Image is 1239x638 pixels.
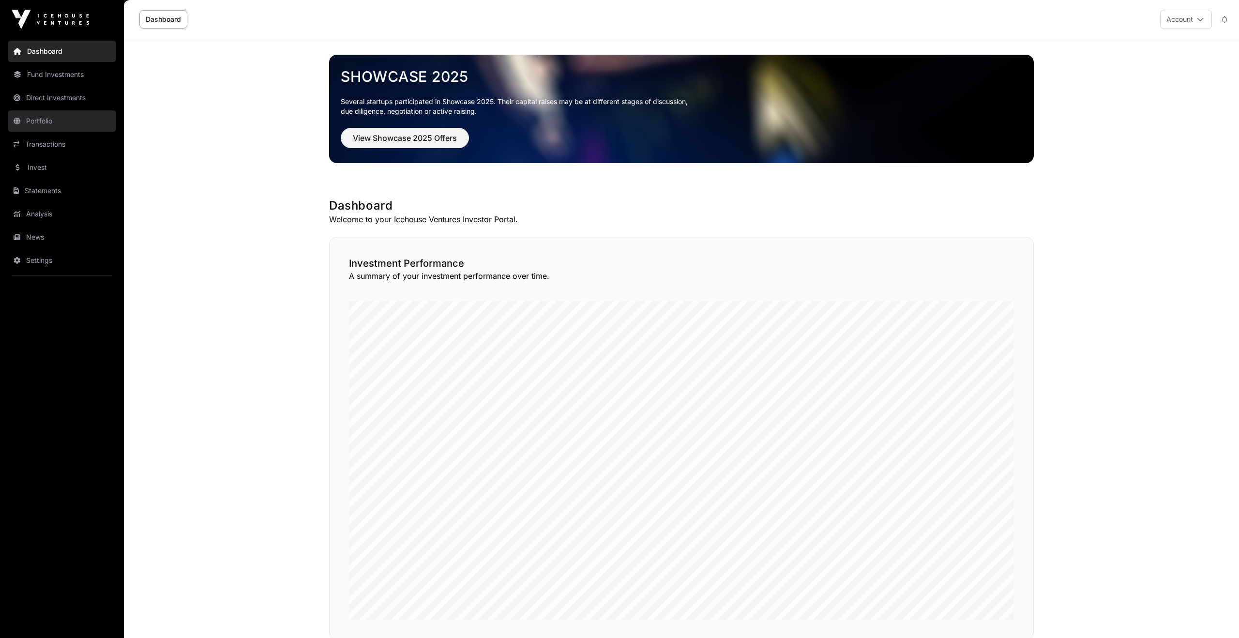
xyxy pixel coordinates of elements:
p: A summary of your investment performance over time. [349,270,1014,282]
img: Showcase 2025 [329,55,1034,163]
a: Fund Investments [8,64,116,85]
a: Dashboard [139,10,187,29]
a: Portfolio [8,110,116,132]
button: Account [1160,10,1212,29]
a: Statements [8,180,116,201]
a: View Showcase 2025 Offers [341,137,469,147]
a: Showcase 2025 [341,68,1022,85]
a: Dashboard [8,41,116,62]
a: Analysis [8,203,116,225]
p: Several startups participated in Showcase 2025. Their capital raises may be at different stages o... [341,97,1022,116]
a: Direct Investments [8,87,116,108]
span: View Showcase 2025 Offers [353,132,457,144]
img: Icehouse Ventures Logo [12,10,89,29]
h1: Dashboard [329,198,1034,213]
a: News [8,227,116,248]
p: Welcome to your Icehouse Ventures Investor Portal. [329,213,1034,225]
a: Settings [8,250,116,271]
iframe: Chat Widget [1191,592,1239,638]
button: View Showcase 2025 Offers [341,128,469,148]
a: Invest [8,157,116,178]
a: Transactions [8,134,116,155]
h2: Investment Performance [349,257,1014,270]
